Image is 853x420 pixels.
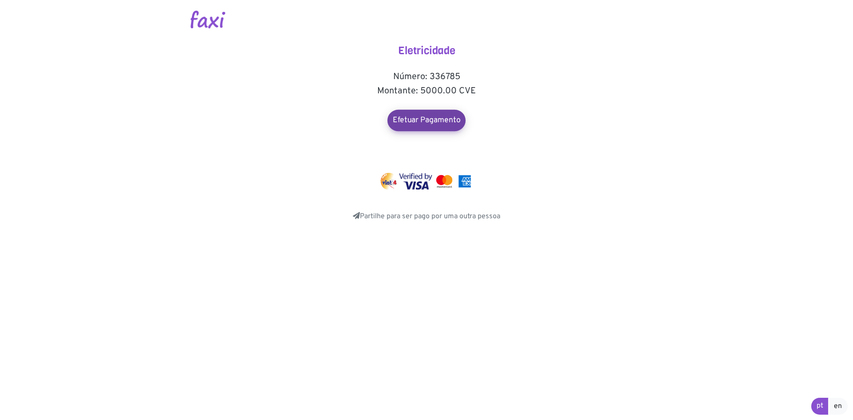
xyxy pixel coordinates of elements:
[338,86,515,96] h5: Montante: 5000.00 CVE
[399,173,432,190] img: visa
[828,398,848,415] a: en
[811,398,829,415] a: pt
[456,173,473,190] img: mastercard
[387,110,466,131] a: Efetuar Pagamento
[353,212,500,221] a: Partilhe para ser pago por uma outra pessoa
[338,72,515,82] h5: Número: 336785
[434,173,454,190] img: mastercard
[380,173,398,190] img: vinti4
[338,44,515,57] h4: Eletricidade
